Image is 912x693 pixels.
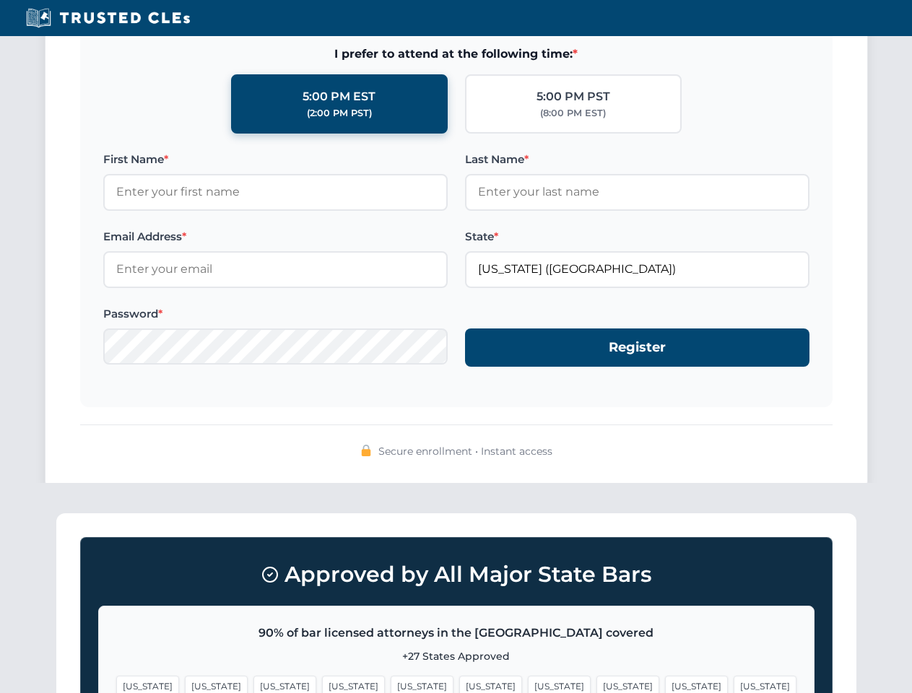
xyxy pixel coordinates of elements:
[103,251,448,287] input: Enter your email
[360,445,372,456] img: 🔒
[22,7,194,29] img: Trusted CLEs
[98,555,815,594] h3: Approved by All Major State Bars
[307,106,372,121] div: (2:00 PM PST)
[103,45,809,64] span: I prefer to attend at the following time:
[465,228,809,245] label: State
[465,174,809,210] input: Enter your last name
[103,228,448,245] label: Email Address
[116,648,796,664] p: +27 States Approved
[103,174,448,210] input: Enter your first name
[378,443,552,459] span: Secure enrollment • Instant access
[537,87,610,106] div: 5:00 PM PST
[116,624,796,642] p: 90% of bar licensed attorneys in the [GEOGRAPHIC_DATA] covered
[103,151,448,168] label: First Name
[465,151,809,168] label: Last Name
[465,328,809,367] button: Register
[540,106,606,121] div: (8:00 PM EST)
[303,87,375,106] div: 5:00 PM EST
[103,305,448,323] label: Password
[465,251,809,287] input: Florida (FL)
